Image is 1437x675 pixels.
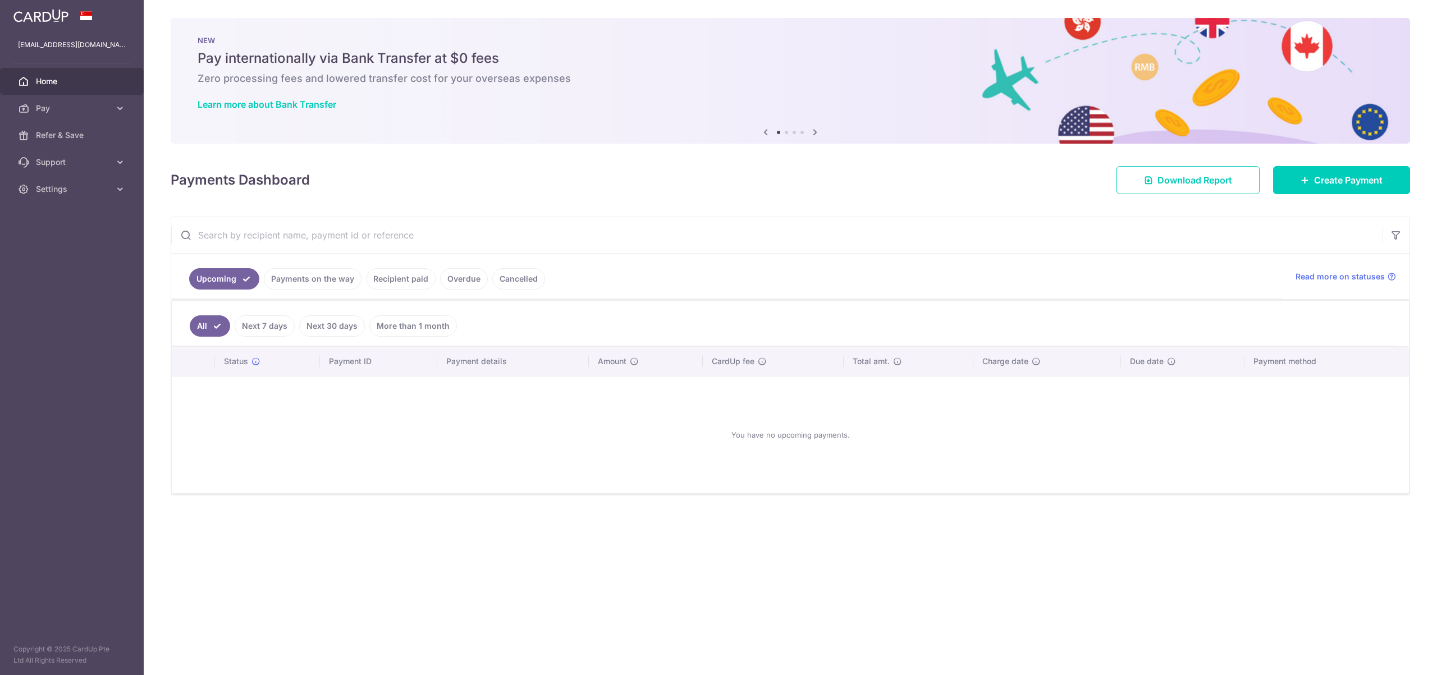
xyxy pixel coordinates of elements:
[1296,271,1385,282] span: Read more on statuses
[264,268,361,290] a: Payments on the way
[437,347,589,376] th: Payment details
[198,99,336,110] a: Learn more about Bank Transfer
[1116,166,1260,194] a: Download Report
[982,356,1028,367] span: Charge date
[1157,173,1232,187] span: Download Report
[853,356,890,367] span: Total amt.
[1130,356,1164,367] span: Due date
[1244,347,1409,376] th: Payment method
[185,385,1395,484] div: You have no upcoming payments.
[712,356,754,367] span: CardUp fee
[171,170,310,190] h4: Payments Dashboard
[36,130,110,141] span: Refer & Save
[190,315,230,337] a: All
[171,18,1410,144] img: Bank transfer banner
[235,315,295,337] a: Next 7 days
[13,9,68,22] img: CardUp
[224,356,248,367] span: Status
[189,268,259,290] a: Upcoming
[36,157,110,168] span: Support
[369,315,457,337] a: More than 1 month
[320,347,437,376] th: Payment ID
[171,217,1383,253] input: Search by recipient name, payment id or reference
[1273,166,1410,194] a: Create Payment
[36,183,110,195] span: Settings
[198,36,1383,45] p: NEW
[440,268,488,290] a: Overdue
[1314,173,1383,187] span: Create Payment
[198,72,1383,85] h6: Zero processing fees and lowered transfer cost for your overseas expenses
[1296,271,1396,282] a: Read more on statuses
[366,268,436,290] a: Recipient paid
[36,103,110,114] span: Pay
[598,356,626,367] span: Amount
[18,39,126,50] p: [EMAIL_ADDRESS][DOMAIN_NAME]
[492,268,545,290] a: Cancelled
[36,76,110,87] span: Home
[198,49,1383,67] h5: Pay internationally via Bank Transfer at $0 fees
[299,315,365,337] a: Next 30 days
